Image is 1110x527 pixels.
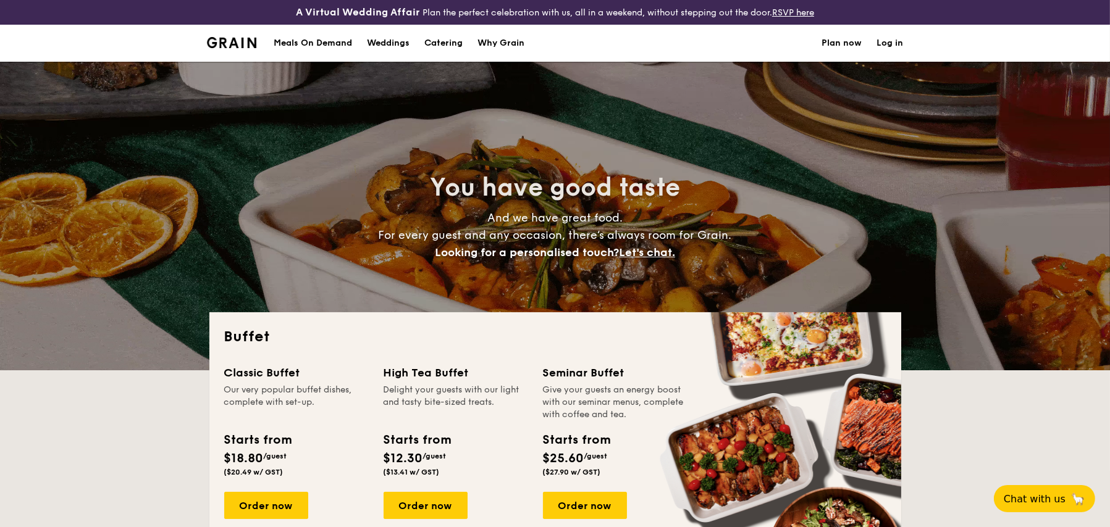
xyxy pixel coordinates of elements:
[384,492,468,519] div: Order now
[543,384,687,421] div: Give your guests an energy boost with our seminar menus, complete with coffee and tea.
[1070,492,1085,506] span: 🦙
[584,452,608,460] span: /guest
[384,384,528,421] div: Delight your guests with our light and tasty bite-sized treats.
[384,431,451,449] div: Starts from
[423,452,447,460] span: /guest
[877,25,904,62] a: Log in
[224,492,308,519] div: Order now
[224,451,264,466] span: $18.80
[224,384,369,421] div: Our very popular buffet dishes, complete with set-up.
[994,485,1095,512] button: Chat with us🦙
[772,7,814,18] a: RSVP here
[543,451,584,466] span: $25.60
[543,364,687,381] div: Seminar Buffet
[619,246,675,259] span: Let's chat.
[274,25,352,62] div: Meals On Demand
[359,25,417,62] a: Weddings
[384,364,528,381] div: High Tea Buffet
[470,25,532,62] a: Why Grain
[224,431,292,449] div: Starts from
[379,211,732,259] span: And we have great food. For every guest and any occasion, there’s always room for Grain.
[822,25,862,62] a: Plan now
[224,364,369,381] div: Classic Buffet
[207,37,257,48] img: Grain
[296,5,420,20] h4: A Virtual Wedding Affair
[200,5,911,20] div: Plan the perfect celebration with us, all in a weekend, without stepping out the door.
[384,451,423,466] span: $12.30
[430,173,680,202] span: You have good taste
[477,25,524,62] div: Why Grain
[207,37,257,48] a: Logotype
[224,327,886,347] h2: Buffet
[543,492,627,519] div: Order now
[543,431,610,449] div: Starts from
[543,468,601,476] span: ($27.90 w/ GST)
[266,25,359,62] a: Meals On Demand
[384,468,440,476] span: ($13.41 w/ GST)
[264,452,287,460] span: /guest
[435,246,619,259] span: Looking for a personalised touch?
[1004,493,1066,505] span: Chat with us
[417,25,470,62] a: Catering
[424,25,463,62] h1: Catering
[367,25,410,62] div: Weddings
[224,468,284,476] span: ($20.49 w/ GST)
